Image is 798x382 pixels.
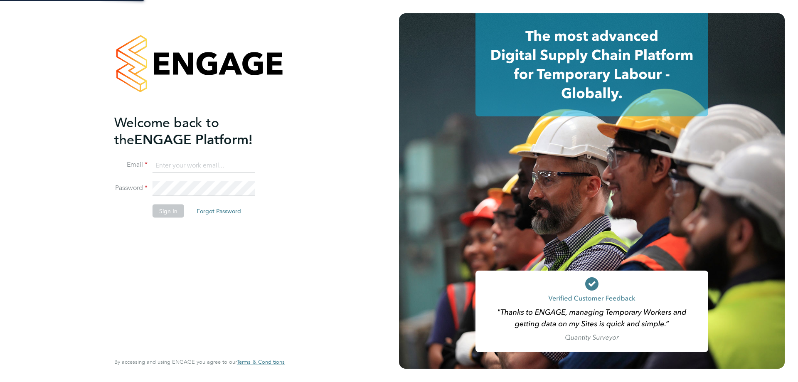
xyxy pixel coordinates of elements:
h2: ENGAGE Platform! [114,114,276,148]
label: Email [114,160,148,169]
button: Sign In [153,205,184,218]
span: By accessing and using ENGAGE you agree to our [114,358,285,365]
span: Welcome back to the [114,114,219,148]
input: Enter your work email... [153,158,255,173]
label: Password [114,184,148,192]
button: Forgot Password [190,205,248,218]
a: Terms & Conditions [237,359,285,365]
span: Terms & Conditions [237,358,285,365]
